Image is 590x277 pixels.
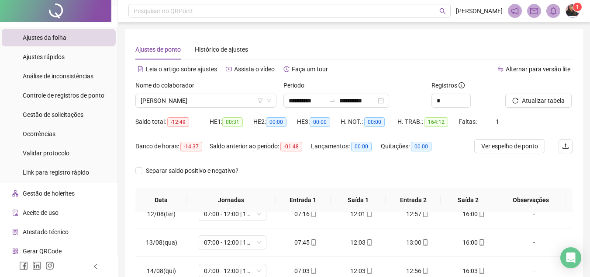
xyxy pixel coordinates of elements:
[135,141,210,151] div: Banco de horas:
[266,117,286,127] span: 00:00
[310,211,317,217] span: mobile
[397,209,438,219] div: 12:57
[12,190,18,196] span: apartment
[549,7,557,15] span: bell
[195,46,248,53] span: Histórico de ajustes
[424,117,448,127] span: 164:12
[366,268,373,274] span: mobile
[234,66,275,73] span: Assista o vídeo
[135,117,210,127] div: Saldo total:
[23,209,59,216] span: Aceite de uso
[341,266,383,276] div: 12:03
[280,142,302,151] span: -01:48
[285,266,327,276] div: 07:03
[566,4,579,18] img: 81374
[310,268,317,274] span: mobile
[478,239,485,245] span: mobile
[421,211,428,217] span: mobile
[32,261,41,270] span: linkedin
[23,53,65,60] span: Ajustes rápidos
[506,66,570,73] span: Alternar para versão lite
[341,209,383,219] div: 12:01
[266,98,272,103] span: down
[503,195,559,205] span: Observações
[421,239,428,245] span: mobile
[366,211,373,217] span: mobile
[310,117,330,127] span: 00:00
[573,3,582,11] sup: Atualize o seu contato no menu Meus Dados
[142,166,242,175] span: Separar saldo positivo e negativo?
[397,266,438,276] div: 12:56
[421,268,428,274] span: mobile
[253,117,297,127] div: HE 2:
[351,142,372,151] span: 00:00
[366,239,373,245] span: mobile
[452,209,494,219] div: 16:00
[285,238,327,247] div: 07:45
[341,117,397,127] div: H. NOT.:
[397,238,438,247] div: 13:00
[364,117,385,127] span: 00:00
[329,97,336,104] span: swap-right
[135,188,187,212] th: Data
[258,98,263,103] span: filter
[397,117,459,127] div: H. TRAB.:
[452,266,494,276] div: 16:03
[135,81,200,90] label: Nome do colaborador
[187,188,276,212] th: Jornadas
[530,7,538,15] span: mail
[23,190,75,197] span: Gestão de holerites
[283,81,310,90] label: Período
[93,263,99,270] span: left
[180,142,202,151] span: -14:37
[210,141,311,151] div: Saldo anterior ao período:
[146,239,177,246] span: 13/08(qua)
[331,188,386,212] th: Saída 1
[508,209,560,219] div: -
[12,210,18,216] span: audit
[459,118,478,125] span: Faltas:
[23,130,55,137] span: Ocorrências
[45,261,54,270] span: instagram
[292,66,328,73] span: Faça um tour
[138,66,144,72] span: file-text
[511,7,519,15] span: notification
[522,96,565,105] span: Atualizar tabela
[576,4,579,10] span: 1
[478,211,485,217] span: mobile
[329,97,336,104] span: to
[285,209,327,219] div: 07:16
[512,98,518,104] span: reload
[23,228,69,235] span: Atestado técnico
[276,188,331,212] th: Entrada 1
[341,238,383,247] div: 12:03
[452,238,494,247] div: 16:00
[496,118,499,125] span: 1
[147,267,176,274] span: 14/08(qui)
[204,207,261,221] span: 07:00 - 12:00 | 13:00 - 16:00
[439,8,446,14] span: search
[505,94,572,108] button: Atualizar tabela
[456,6,503,16] span: [PERSON_NAME]
[310,239,317,245] span: mobile
[508,266,560,276] div: -
[459,82,465,88] span: info-circle
[23,73,93,80] span: Análise de inconsistências
[141,94,271,107] span: FRANCINALDO GOMES SOARES
[19,261,28,270] span: facebook
[135,46,181,53] span: Ajustes de ponto
[204,236,261,249] span: 07:00 - 12:00 | 13:00 - 16:00
[481,141,538,151] span: Ver espelho de ponto
[386,188,441,212] th: Entrada 2
[297,117,341,127] div: HE 3:
[23,92,104,99] span: Controle de registros de ponto
[508,238,560,247] div: -
[411,142,431,151] span: 00:00
[23,248,62,255] span: Gerar QRCode
[23,111,83,118] span: Gestão de solicitações
[496,188,566,212] th: Observações
[210,117,253,127] div: HE 1:
[12,229,18,235] span: solution
[497,66,504,72] span: swap
[222,117,243,127] span: 00:31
